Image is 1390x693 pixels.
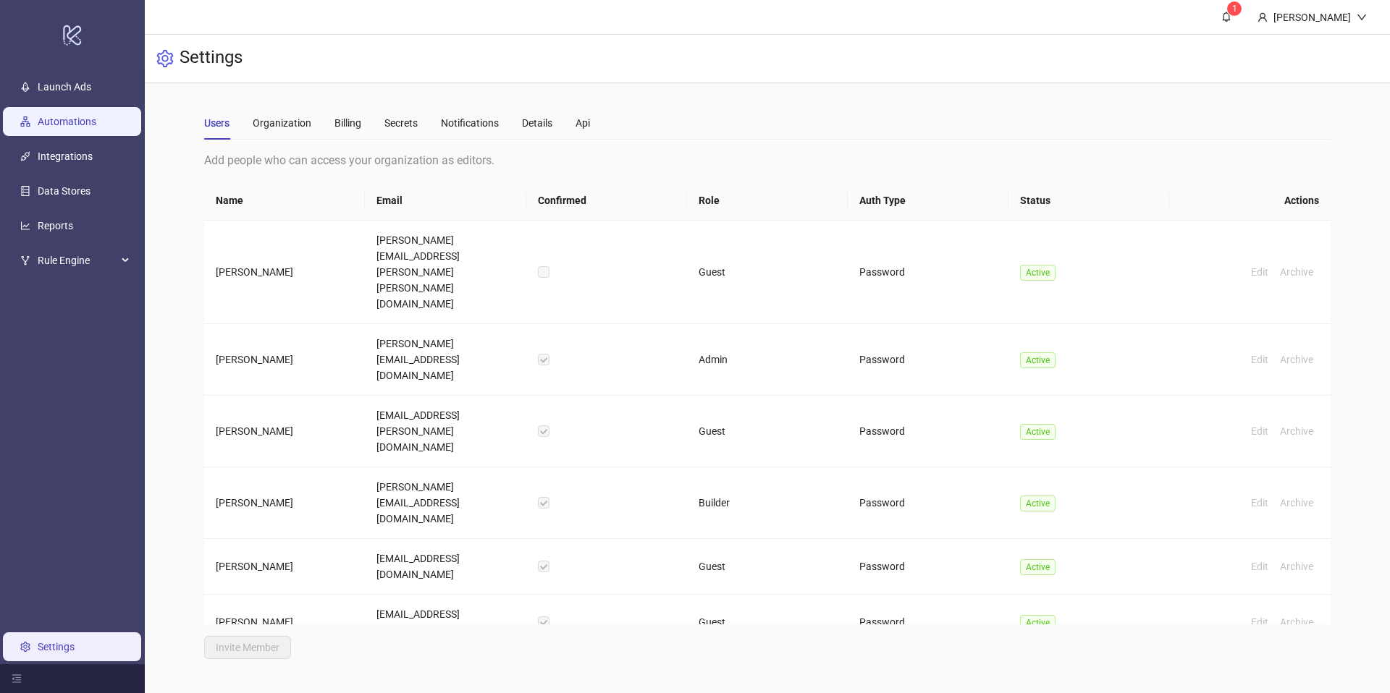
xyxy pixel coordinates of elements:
span: Active [1020,559,1056,575]
span: fork [20,255,30,265]
td: Password [848,396,1008,467]
span: down [1357,12,1367,22]
th: Confirmed [526,181,687,221]
button: Archive [1274,422,1319,440]
button: Archive [1274,351,1319,368]
button: Archive [1274,558,1319,575]
td: Password [848,467,1008,539]
div: Users [204,115,229,131]
td: Password [848,595,1008,650]
th: Status [1008,181,1169,221]
span: Rule Engine [38,246,117,275]
span: user [1258,12,1268,22]
button: Edit [1245,422,1274,440]
td: Password [848,221,1008,324]
td: [PERSON_NAME] [204,396,365,467]
span: Active [1020,352,1056,368]
th: Role [687,181,848,221]
td: [PERSON_NAME] [204,539,365,595]
th: Auth Type [848,181,1008,221]
td: Guest [687,539,848,595]
a: Reports [38,220,73,231]
td: Guest [687,221,848,324]
th: Actions [1169,181,1330,221]
a: Settings [38,641,75,652]
sup: 1 [1227,1,1242,16]
div: Organization [253,115,311,131]
span: menu-fold [12,673,22,684]
button: Edit [1245,263,1274,281]
span: Active [1020,496,1056,511]
button: Archive [1274,263,1319,281]
td: Admin [687,324,848,396]
div: Billing [334,115,361,131]
td: Guest [687,595,848,650]
a: Launch Ads [38,81,91,93]
td: [PERSON_NAME] [204,467,365,539]
td: [EMAIL_ADDRESS][DOMAIN_NAME] [365,539,526,595]
button: Archive [1274,494,1319,511]
td: Password [848,539,1008,595]
span: bell [1221,12,1231,22]
button: Edit [1245,613,1274,631]
a: Data Stores [38,185,90,197]
td: [PERSON_NAME][EMAIL_ADDRESS][DOMAIN_NAME] [365,324,526,396]
td: Guest [687,396,848,467]
td: [PERSON_NAME] [204,324,365,396]
div: Secrets [384,115,418,131]
td: [PERSON_NAME][EMAIL_ADDRESS][PERSON_NAME][PERSON_NAME][DOMAIN_NAME] [365,221,526,324]
div: Notifications [441,115,499,131]
button: Edit [1245,558,1274,575]
td: [PERSON_NAME] [204,595,365,650]
div: Api [576,115,590,131]
a: Automations [38,116,96,127]
td: [PERSON_NAME][EMAIL_ADDRESS][DOMAIN_NAME] [365,467,526,539]
div: Add people who can access your organization as editors. [204,151,1331,169]
button: Edit [1245,494,1274,511]
td: Builder [687,467,848,539]
span: Active [1020,265,1056,281]
th: Name [204,181,365,221]
span: 1 [1232,4,1237,14]
span: Active [1020,424,1056,440]
span: Active [1020,615,1056,631]
td: [PERSON_NAME] [204,221,365,324]
div: Details [522,115,552,131]
h3: Settings [180,46,243,71]
td: [EMAIL_ADDRESS][PERSON_NAME][DOMAIN_NAME] [365,396,526,467]
button: Archive [1274,613,1319,631]
a: Integrations [38,150,93,162]
th: Email [365,181,526,221]
span: setting [156,50,174,67]
td: [EMAIL_ADDRESS][DOMAIN_NAME] [365,595,526,650]
button: Invite Member [204,636,291,659]
td: Password [848,324,1008,396]
button: Edit [1245,351,1274,368]
div: [PERSON_NAME] [1268,9,1357,25]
